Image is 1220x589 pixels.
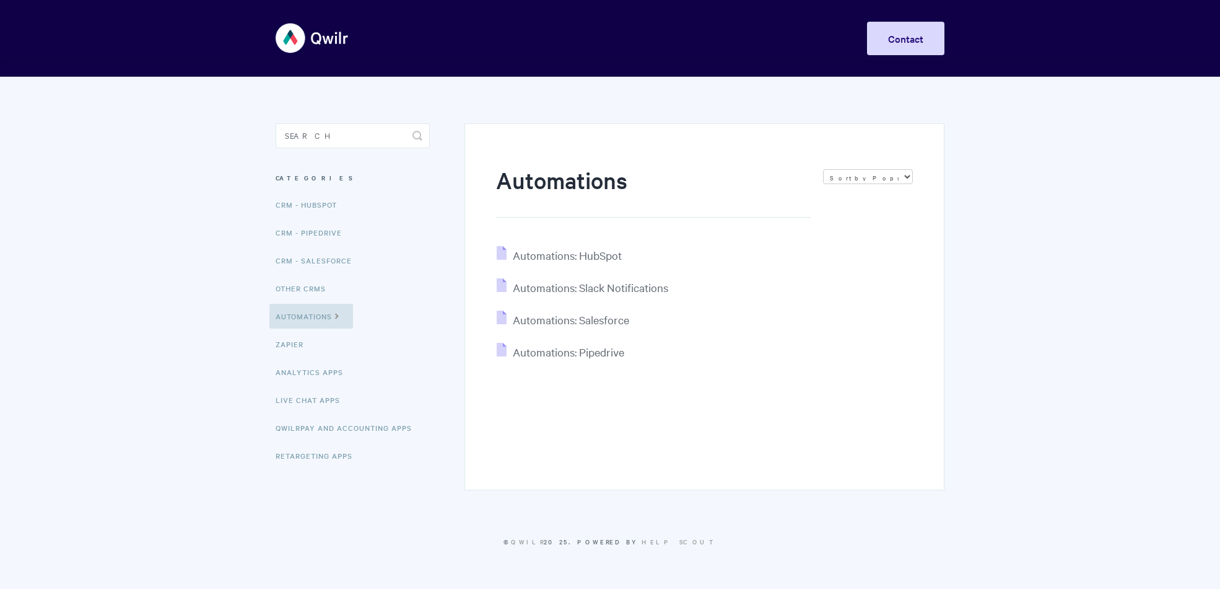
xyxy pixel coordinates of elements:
[497,248,622,262] a: Automations: HubSpot
[496,164,811,218] h1: Automations
[276,536,944,547] p: © 2025.
[497,345,624,359] a: Automations: Pipedrive
[867,22,944,55] a: Contact
[276,123,430,148] input: Search
[276,192,346,217] a: CRM - HubSpot
[823,169,913,184] select: Page reloads on selection
[276,220,351,245] a: CRM - Pipedrive
[513,345,624,359] span: Automations: Pipedrive
[511,537,544,546] a: Qwilr
[577,537,717,546] span: Powered by
[276,248,361,273] a: CRM - Salesforce
[513,248,622,262] span: Automations: HubSpot
[276,443,362,468] a: Retargeting Apps
[276,387,349,412] a: Live Chat Apps
[276,167,430,189] h3: Categories
[276,276,335,301] a: Other CRMs
[642,537,717,546] a: Help Scout
[276,360,352,384] a: Analytics Apps
[497,280,668,294] a: Automations: Slack Notifications
[269,304,353,329] a: Automations
[513,280,668,294] span: Automations: Slack Notifications
[513,312,629,327] span: Automations: Salesforce
[276,15,349,61] img: Qwilr Help Center
[276,415,421,440] a: QwilrPay and Accounting Apps
[497,312,629,327] a: Automations: Salesforce
[276,332,313,356] a: Zapier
